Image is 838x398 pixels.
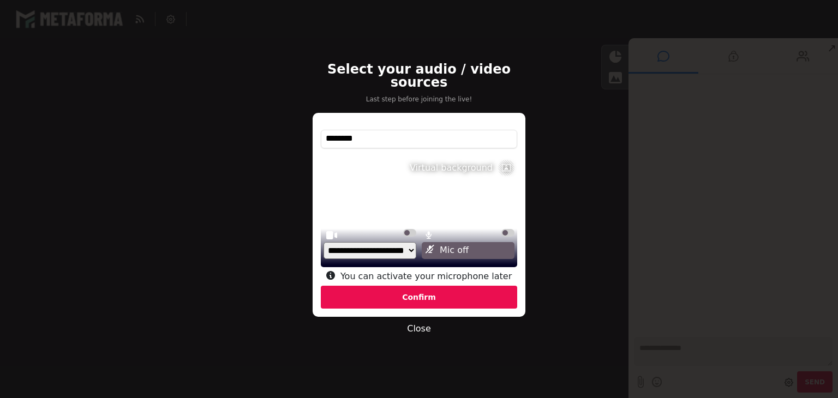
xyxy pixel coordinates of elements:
[307,63,531,89] h2: Select your audio / video sources
[340,271,512,281] span: You can activate your microphone later
[307,94,531,104] p: Last step before joining the live!
[407,323,431,334] a: Close
[422,242,514,259] div: Mic off
[321,286,517,309] div: Confirm
[410,161,493,174] div: Virtual background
